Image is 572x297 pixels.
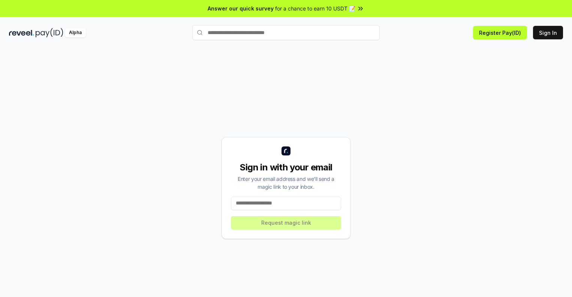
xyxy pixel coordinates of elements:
div: Enter your email address and we’ll send a magic link to your inbox. [231,175,341,191]
div: Alpha [65,28,86,37]
span: for a chance to earn 10 USDT 📝 [275,4,355,12]
img: logo_small [282,146,290,155]
div: Sign in with your email [231,161,341,173]
button: Register Pay(ID) [473,26,527,39]
button: Sign In [533,26,563,39]
span: Answer our quick survey [208,4,274,12]
img: pay_id [36,28,63,37]
img: reveel_dark [9,28,34,37]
